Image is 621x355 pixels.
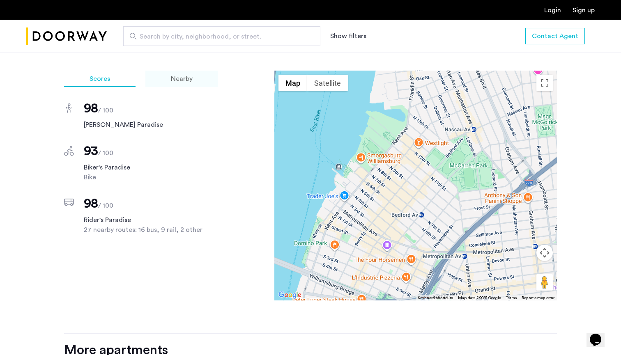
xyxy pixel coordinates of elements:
[536,75,553,91] button: Toggle fullscreen view
[458,296,501,300] span: Map data ©2025 Google
[418,295,453,301] button: Keyboard shortcuts
[66,103,72,113] img: score
[276,290,304,300] a: Open this area in Google Maps (opens a new window)
[98,107,113,114] span: / 100
[84,225,218,235] span: 27 nearby routes: 16 bus, 9 rail, 2 other
[330,31,366,41] button: Show or hide filters
[525,28,585,44] button: button
[84,215,218,225] span: Rider's Paradise
[307,75,348,91] button: Show satellite imagery
[140,32,297,41] span: Search by city, neighborhood, or street.
[26,21,107,52] img: logo
[84,197,98,210] span: 98
[536,245,553,261] button: Map camera controls
[84,102,98,115] span: 98
[536,274,553,291] button: Drag Pegman onto the map to open Street View
[84,172,218,182] span: Bike
[123,26,320,46] input: Apartment Search
[532,31,578,41] span: Contact Agent
[84,144,98,158] span: 93
[573,7,595,14] a: Registration
[506,295,517,301] a: Terms (opens in new tab)
[278,75,307,91] button: Show street map
[84,120,218,130] span: [PERSON_NAME] Paradise
[171,76,193,82] span: Nearby
[98,150,113,156] span: / 100
[544,7,561,14] a: Login
[98,202,113,209] span: / 100
[64,146,74,156] img: score
[26,21,107,52] a: Cazamio Logo
[522,295,554,301] a: Report a map error
[64,199,74,206] img: score
[90,76,110,82] span: Scores
[276,290,304,300] img: Google
[586,322,613,347] iframe: chat widget
[84,163,218,172] span: Biker's Paradise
